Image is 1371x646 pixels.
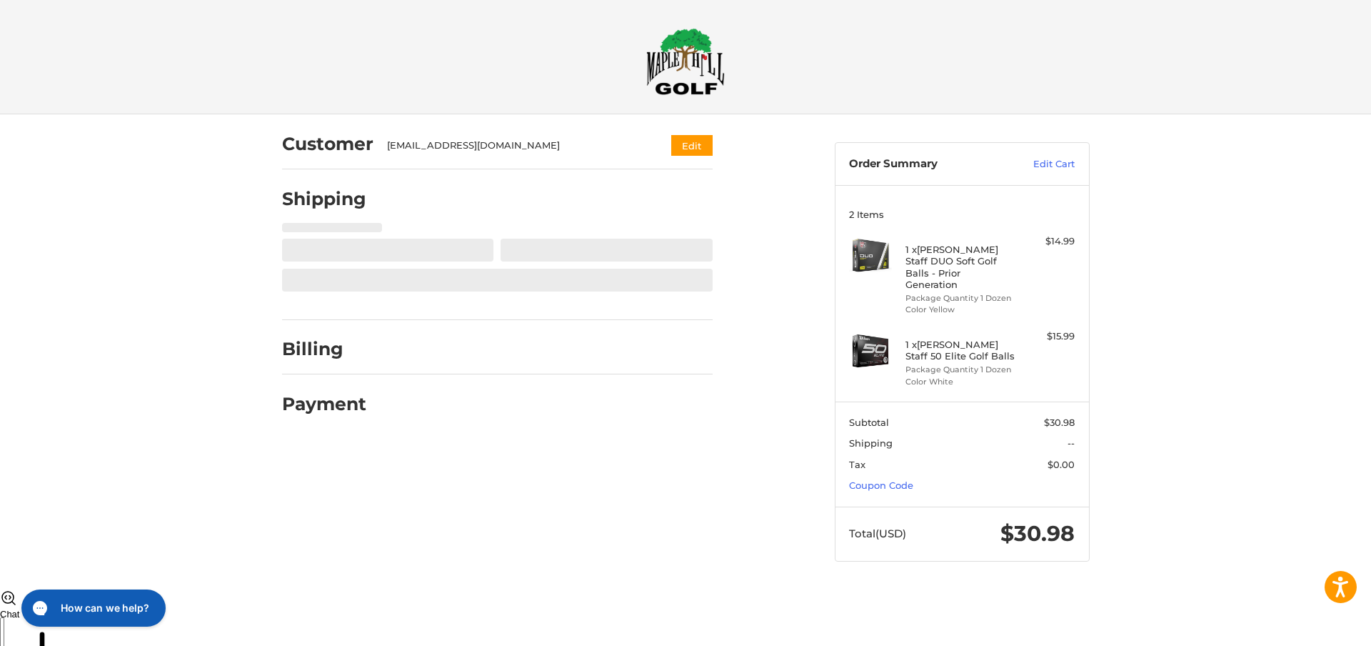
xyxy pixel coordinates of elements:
span: $30.98 [1000,520,1075,547]
a: Edit Cart [1003,157,1075,172]
span: -- [1068,437,1075,449]
span: Shipping [849,437,893,449]
h4: 1 x [PERSON_NAME] Staff DUO Soft Golf Balls - Prior Generation [905,244,1015,290]
iframe: Gorgias live chat messenger [14,585,170,632]
img: Maple Hill Golf [646,28,725,95]
h3: Order Summary [849,157,1003,172]
div: $15.99 [1018,329,1075,344]
h2: Customer [282,133,373,155]
h3: 2 Items [849,209,1075,220]
div: $14.99 [1018,234,1075,249]
li: Package Quantity 1 Dozen [905,292,1015,304]
span: $30.98 [1044,417,1075,428]
span: Tax [849,459,865,470]
li: Color Yellow [905,304,1015,316]
li: Color White [905,376,1015,388]
button: Edit [671,135,713,156]
li: Package Quantity 1 Dozen [905,364,1015,376]
div: [EMAIL_ADDRESS][DOMAIN_NAME] [387,139,643,153]
h2: Payment [282,393,366,415]
a: Coupon Code [849,479,913,491]
span: $0.00 [1048,459,1075,470]
h4: 1 x [PERSON_NAME] Staff 50 Elite Golf Balls [905,339,1015,362]
h2: Billing [282,338,366,360]
h2: Shipping [282,188,366,210]
span: Subtotal [849,417,889,428]
span: Total (USD) [849,527,906,540]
